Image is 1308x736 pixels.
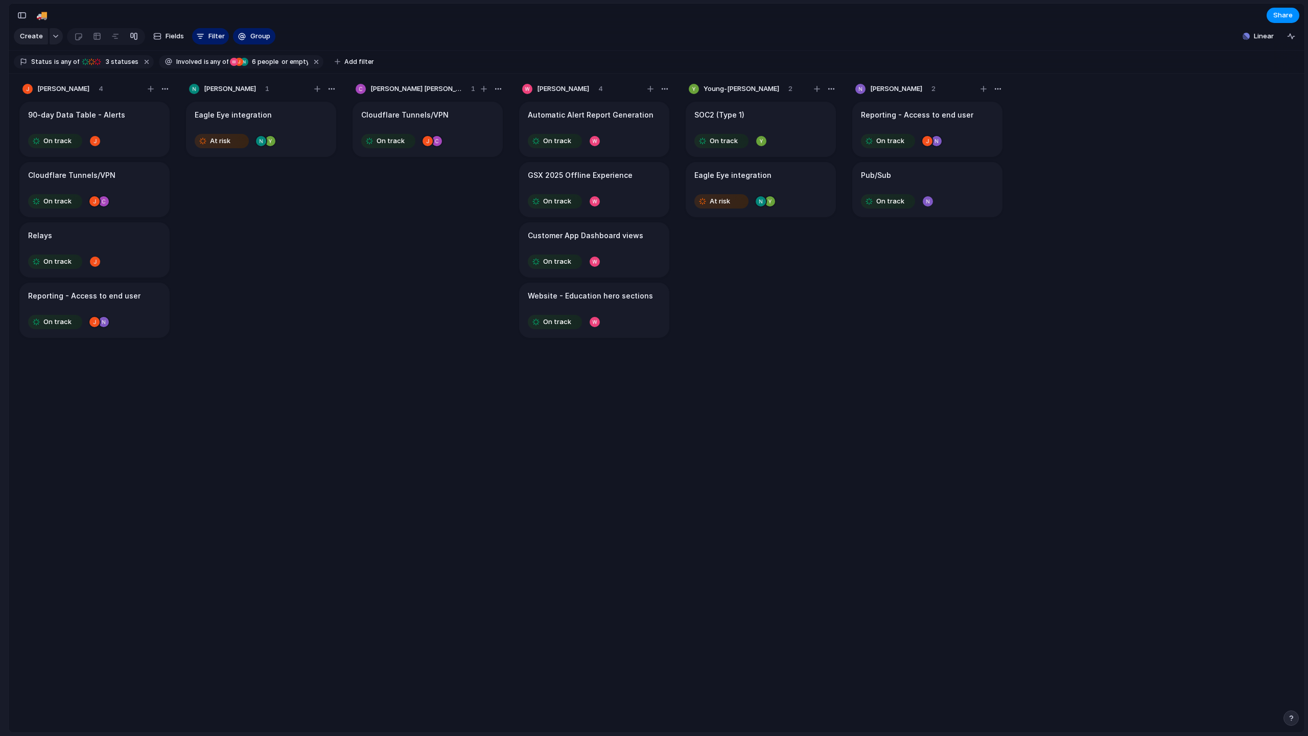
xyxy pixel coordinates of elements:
button: isany of [52,56,81,67]
span: is [204,57,209,66]
button: 3 statuses [80,56,141,67]
button: Filter [192,28,229,44]
button: Linear [1239,29,1278,44]
span: On track [543,257,571,267]
div: SOC2 (Type 1)On track [686,102,836,157]
span: At risk [210,136,230,146]
span: Share [1273,10,1293,20]
button: On track [858,133,918,149]
button: On track [525,133,585,149]
span: [PERSON_NAME] [537,84,589,94]
div: GSX 2025 Offline ExperienceOn track [519,162,669,217]
div: Customer App Dashboard viewsOn track [519,222,669,278]
button: 6 peopleor empty [229,56,310,67]
h1: Customer App Dashboard views [528,230,643,241]
span: Fields [166,31,184,41]
span: [PERSON_NAME] [870,84,922,94]
span: Group [250,31,270,41]
span: Status [31,57,52,66]
button: At risk [192,133,251,149]
span: At risk [710,196,730,206]
div: Cloudflare Tunnels/VPNOn track [19,162,170,217]
button: On track [525,193,585,210]
div: 90-day Data Table - AlertsOn track [19,102,170,157]
span: people [249,57,278,66]
h1: SOC2 (Type 1) [694,109,744,121]
h1: Cloudflare Tunnels/VPN [361,109,449,121]
div: RelaysOn track [19,222,170,278]
div: Eagle Eye integrationAt risk [686,162,836,217]
span: Add filter [344,57,374,66]
button: Create [14,28,48,44]
div: Pub/SubOn track [852,162,1002,217]
span: 2 [788,84,792,94]
button: On track [26,314,85,330]
button: On track [359,133,418,149]
span: 4 [99,84,103,94]
h1: Eagle Eye integration [694,170,772,181]
h1: 90-day Data Table - Alerts [28,109,125,121]
div: Website - Education hero sectionsOn track [519,283,669,338]
span: [PERSON_NAME] [PERSON_NAME] [370,84,462,94]
button: On track [26,254,85,270]
h1: Reporting - Access to end user [861,109,973,121]
span: Involved [176,57,202,66]
h1: GSX 2025 Offline Experience [528,170,633,181]
div: Eagle Eye integrationAt risk [186,102,336,157]
div: 🚚 [36,8,48,22]
button: On track [26,193,85,210]
span: Young-[PERSON_NAME] [704,84,779,94]
h1: Website - Education hero sections [528,290,653,302]
span: On track [876,136,904,146]
button: On track [858,193,918,210]
h1: Reporting - Access to end user [28,290,141,302]
div: Cloudflare Tunnels/VPNOn track [353,102,503,157]
span: On track [876,196,904,206]
span: is [54,57,59,66]
span: 1 [471,84,475,94]
span: Filter [208,31,225,41]
button: Group [233,28,275,44]
h1: Pub/Sub [861,170,891,181]
span: Linear [1254,31,1274,41]
div: Reporting - Access to end userOn track [19,283,170,338]
span: 3 [103,58,111,65]
span: 1 [265,84,269,94]
span: On track [43,317,72,327]
button: 🚚 [34,7,50,24]
h1: Eagle Eye integration [195,109,272,121]
span: 2 [931,84,936,94]
button: Add filter [329,55,380,69]
span: 4 [598,84,603,94]
span: or empty [280,57,308,66]
div: Automatic Alert Report GenerationOn track [519,102,669,157]
span: any of [59,57,79,66]
h1: Relays [28,230,52,241]
span: [PERSON_NAME] [37,84,89,94]
span: On track [543,317,571,327]
span: On track [543,196,571,206]
button: On track [525,254,585,270]
span: 6 [249,58,258,65]
span: statuses [103,57,138,66]
button: On track [525,314,585,330]
button: On track [26,133,85,149]
span: any of [209,57,229,66]
button: Share [1267,8,1299,23]
span: On track [43,196,72,206]
div: Reporting - Access to end userOn track [852,102,1002,157]
span: On track [43,257,72,267]
button: At risk [692,193,751,210]
span: Create [20,31,43,41]
button: Fields [149,28,188,44]
button: On track [692,133,751,149]
h1: Automatic Alert Report Generation [528,109,653,121]
span: On track [43,136,72,146]
button: isany of [202,56,231,67]
span: On track [543,136,571,146]
span: On track [710,136,738,146]
span: [PERSON_NAME] [204,84,256,94]
span: On track [377,136,405,146]
h1: Cloudflare Tunnels/VPN [28,170,115,181]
